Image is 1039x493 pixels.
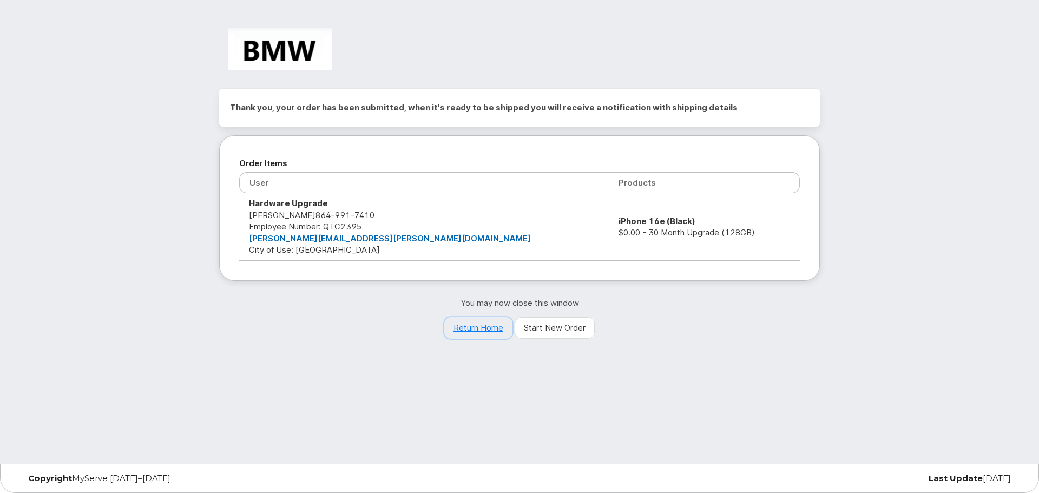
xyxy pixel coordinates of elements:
div: MyServe [DATE]–[DATE] [20,474,353,483]
a: Start New Order [515,317,595,339]
span: 864 [315,210,374,220]
strong: iPhone 16e (Black) [619,216,695,226]
span: Employee Number: QTC2395 [249,221,361,232]
span: 991 [331,210,351,220]
h2: Thank you, your order has been submitted, when it's ready to be shipped you will receive a notifi... [230,100,809,116]
a: Return Home [444,317,512,339]
th: User [239,172,609,193]
td: $0.00 - 30 Month Upgrade (128GB) [609,193,800,260]
iframe: Messenger Launcher [992,446,1031,485]
div: [DATE] [686,474,1019,483]
strong: Copyright [28,473,72,483]
h2: Order Items [239,155,800,172]
th: Products [609,172,800,193]
span: 7410 [351,210,374,220]
a: [PERSON_NAME][EMAIL_ADDRESS][PERSON_NAME][DOMAIN_NAME] [249,233,531,244]
strong: Last Update [929,473,983,483]
td: [PERSON_NAME] City of Use: [GEOGRAPHIC_DATA] [239,193,609,260]
p: You may now close this window [219,297,820,308]
strong: Hardware Upgrade [249,198,328,208]
img: BMW Manufacturing Co LLC [228,28,332,70]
